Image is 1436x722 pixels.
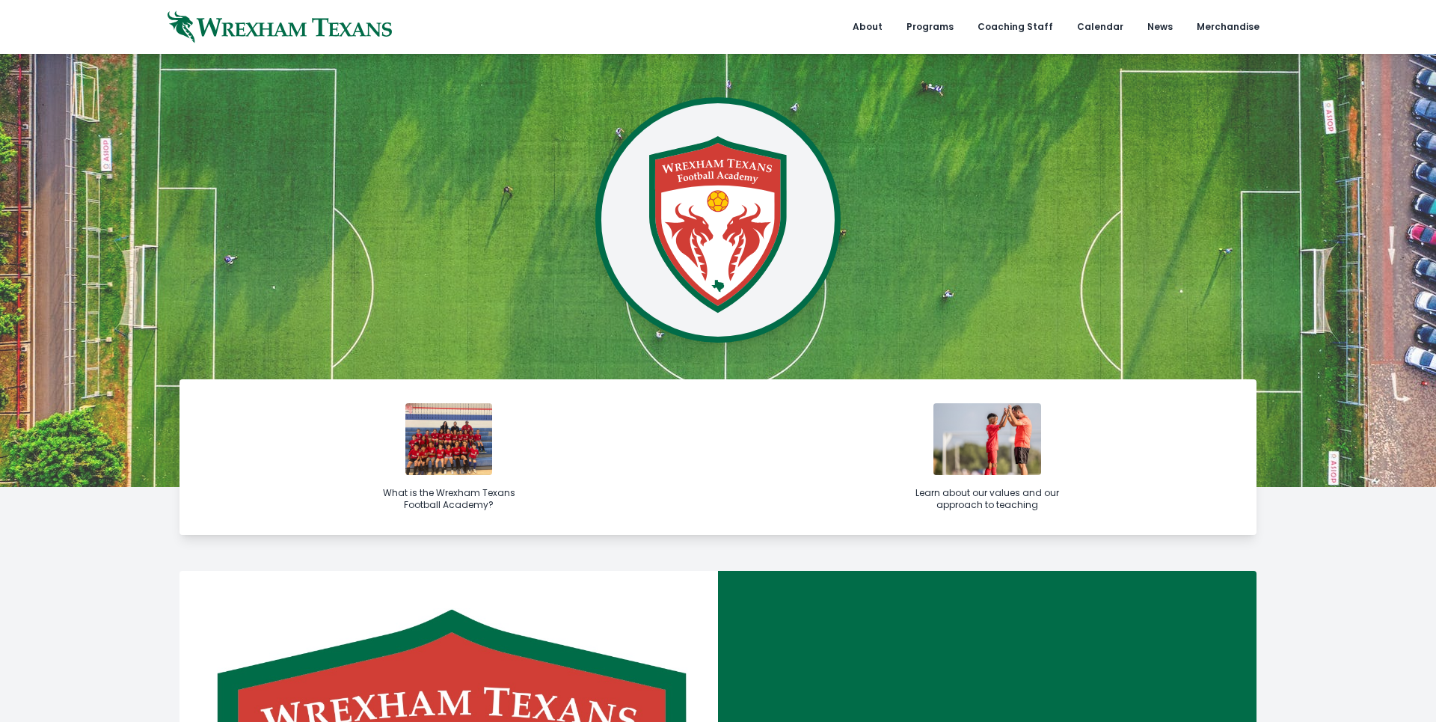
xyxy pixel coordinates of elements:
div: Learn about our values and our approach to teaching [915,487,1059,511]
div: What is the Wrexham Texans Football Academy? [377,487,521,511]
a: Learn about our values and our approach to teaching [718,379,1256,535]
a: What is the Wrexham Texans Football Academy? [179,379,718,535]
img: img_6398-1731961969.jpg [405,403,492,475]
img: with-player.jpg [933,403,1041,475]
